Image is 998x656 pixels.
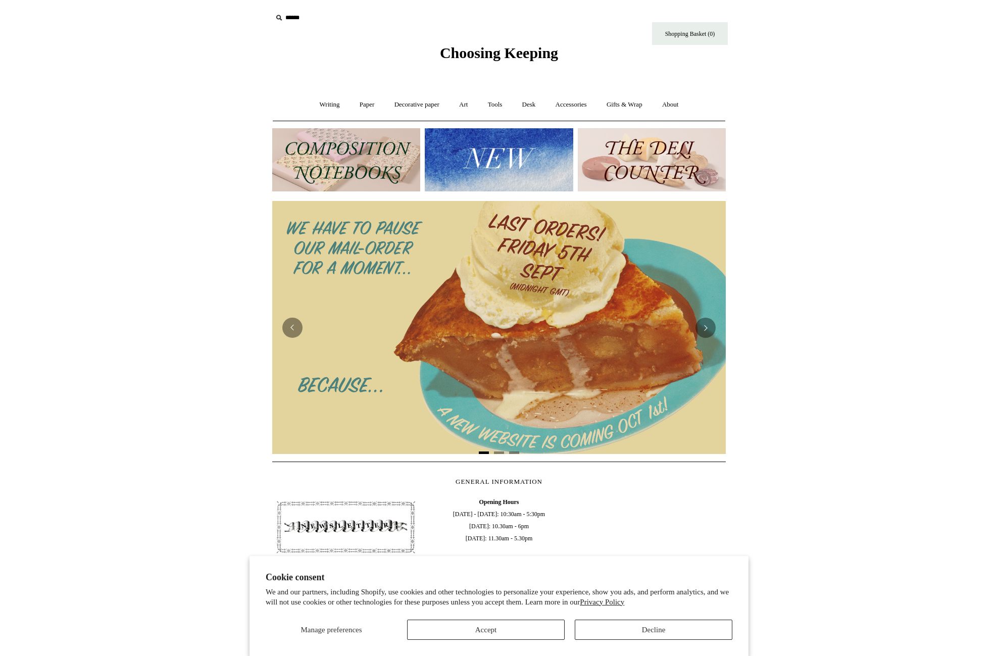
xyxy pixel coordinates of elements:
img: 2025 New Website coming soon.png__PID:95e867f5-3b87-426e-97a5-a534fe0a3431 [272,201,726,453]
span: [DATE] - [DATE]: 10:30am - 5:30pm [DATE]: 10.30am - 6pm [DATE]: 11.30am - 5.30pm 020 7613 3842 [426,496,572,593]
span: Choosing Keeping [440,44,558,61]
img: 202302 Composition ledgers.jpg__PID:69722ee6-fa44-49dd-a067-31375e5d54ec [272,128,420,191]
a: Gifts & Wrap [597,91,652,118]
b: Opening Hours [479,498,519,506]
a: Writing [311,91,349,118]
a: Accessories [546,91,596,118]
a: Choosing Keeping [440,53,558,60]
button: Manage preferences [266,620,397,640]
a: Desk [513,91,545,118]
a: Decorative paper [385,91,448,118]
button: Page 1 [479,451,489,454]
a: Tools [479,91,512,118]
a: Privacy Policy [580,598,624,606]
a: About [653,91,688,118]
button: Page 3 [509,451,519,454]
button: Previous [282,318,303,338]
img: The Deli Counter [578,128,726,191]
button: Page 2 [494,451,504,454]
a: Paper [351,91,384,118]
button: Decline [575,620,732,640]
span: GENERAL INFORMATION [456,478,542,485]
img: pf-4db91bb9--1305-Newsletter-Button_1200x.jpg [272,496,419,559]
a: Shopping Basket (0) [652,22,728,45]
button: Next [695,318,716,338]
p: We and our partners, including Shopify, use cookies and other technologies to personalize your ex... [266,587,732,607]
span: Manage preferences [301,626,362,634]
iframe: google_map [579,496,726,647]
img: New.jpg__PID:f73bdf93-380a-4a35-bcfe-7823039498e1 [425,128,573,191]
a: Art [450,91,477,118]
button: Accept [407,620,565,640]
h2: Cookie consent [266,572,732,583]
